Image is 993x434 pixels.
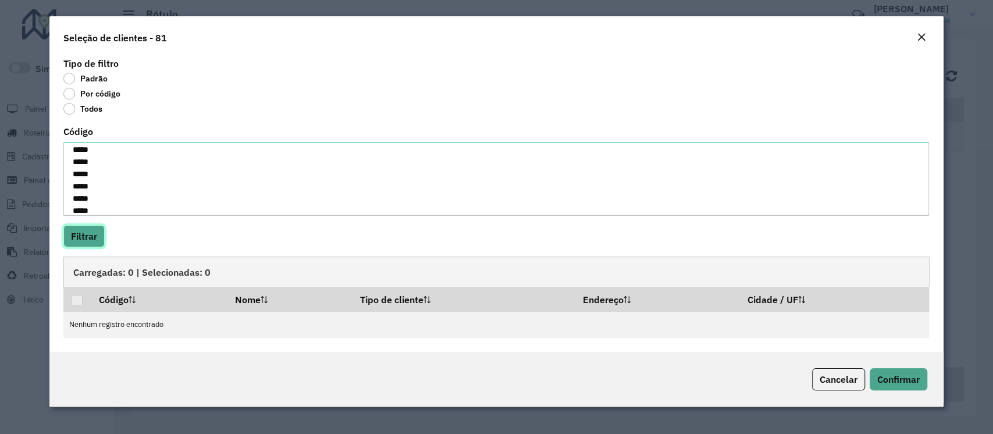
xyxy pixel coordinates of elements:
div: Carregadas: 0 | Selecionadas: 0 [63,257,929,287]
th: Endereço [575,287,739,311]
h4: Seleção de clientes - 81 [63,31,167,45]
button: Confirmar [870,368,927,390]
button: Filtrar [63,225,105,247]
button: Close [913,30,930,45]
span: Confirmar [877,373,920,385]
label: Código [63,124,93,138]
label: Todos [63,103,102,115]
th: Nome [227,287,352,311]
em: Fechar [917,33,926,42]
td: Nenhum registro encontrado [63,312,929,338]
label: Padrão [63,73,108,84]
span: Cancelar [820,373,857,385]
th: Cidade / UF [739,287,929,311]
label: Tipo de filtro [63,56,119,70]
label: Por código [63,88,120,99]
button: Cancelar [812,368,865,390]
th: Tipo de cliente [352,287,575,311]
th: Código [91,287,227,311]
